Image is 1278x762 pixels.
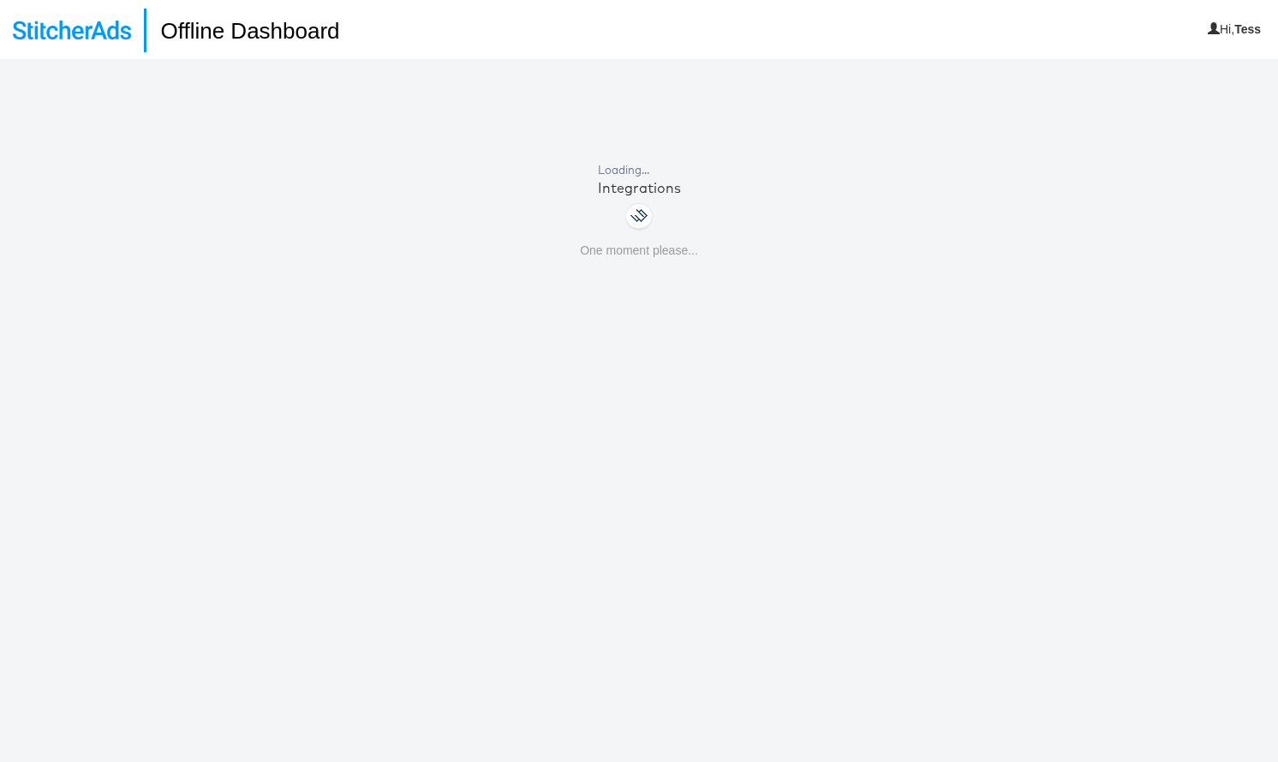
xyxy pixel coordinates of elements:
div: Loading... [598,162,681,178]
div: Integrations [598,178,681,198]
b: Tess [1234,22,1261,36]
img: StitcherAds [13,21,131,39]
h1: Offline Dashboard [144,9,339,52]
p: One moment please... [580,243,698,260]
